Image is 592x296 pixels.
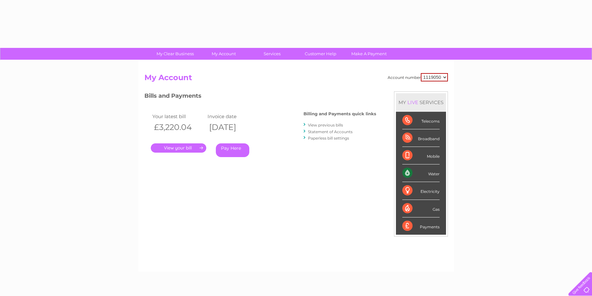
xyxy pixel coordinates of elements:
div: LIVE [406,99,420,105]
a: Make A Payment [343,48,395,60]
a: Statement of Accounts [308,129,353,134]
th: £3,220.04 [151,121,206,134]
div: Mobile [402,147,440,164]
div: Telecoms [402,112,440,129]
div: Payments [402,217,440,235]
div: Electricity [402,182,440,200]
a: My Account [197,48,250,60]
h4: Billing and Payments quick links [303,111,376,116]
div: Water [402,164,440,182]
h3: Bills and Payments [144,91,376,102]
td: Your latest bill [151,112,206,121]
div: Account number [388,73,448,81]
div: MY SERVICES [396,93,446,111]
th: [DATE] [206,121,261,134]
a: My Clear Business [149,48,201,60]
a: Services [246,48,298,60]
h2: My Account [144,73,448,85]
a: . [151,143,206,153]
a: Paperless bill settings [308,136,349,140]
div: Broadband [402,129,440,147]
a: Customer Help [294,48,347,60]
a: View previous bills [308,123,343,127]
td: Invoice date [206,112,261,121]
a: Pay Here [216,143,249,157]
div: Gas [402,200,440,217]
